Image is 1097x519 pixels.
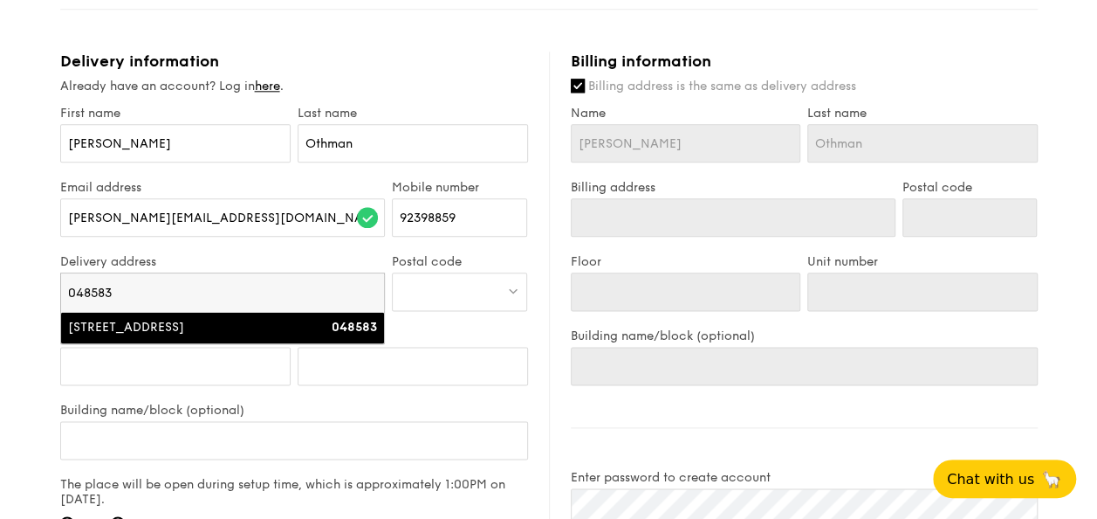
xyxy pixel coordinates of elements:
img: icon-success.f839ccf9.svg [357,207,378,228]
label: Enter password to create account [571,470,1038,485]
img: icon-dropdown.fa26e9f9.svg [507,284,519,297]
div: Already have an account? Log in . [60,78,528,95]
label: Mobile number [392,180,527,195]
input: Billing address is the same as delivery address [571,79,585,93]
label: Delivery address [60,254,386,269]
span: 🦙 [1041,469,1062,489]
label: Postal code [392,254,527,269]
label: Postal code [902,180,1038,195]
strong: 048583 [332,320,377,335]
label: The place will be open during setup time, which is approximately 1:00PM on [DATE]. [60,477,528,507]
a: here [255,79,280,93]
div: [STREET_ADDRESS] [68,319,300,336]
label: Name [571,106,801,121]
span: Billing information [571,52,711,71]
label: Last name [298,106,528,121]
span: Delivery information [60,52,219,71]
label: Unit number [298,329,528,343]
label: Email address [60,180,386,195]
span: Chat with us [947,471,1034,488]
label: Building name/block (optional) [60,403,528,418]
label: Unit number [807,254,1038,269]
label: Building name/block (optional) [571,329,1038,343]
label: Billing address [571,180,895,195]
label: Floor [571,254,801,269]
label: Last name [807,106,1038,121]
label: First name [60,106,291,121]
button: Chat with us🦙 [933,460,1076,498]
span: Billing address is the same as delivery address [588,79,856,93]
